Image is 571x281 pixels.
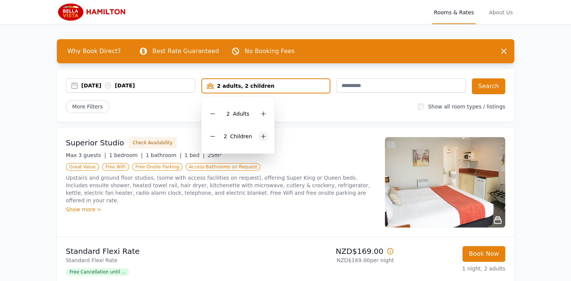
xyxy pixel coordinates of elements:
[462,246,505,262] button: Book Now
[472,78,505,94] button: Search
[66,163,99,171] span: Great Value
[66,246,282,257] p: Standard Flexi Rate
[233,111,249,117] span: Adult s
[184,152,204,158] span: 1 bed |
[146,152,181,158] span: 1 bathroom |
[81,82,195,89] div: [DATE] [DATE]
[66,100,109,113] span: More Filters
[57,3,129,21] img: Bella Vista Hamilton
[66,257,282,264] p: Standard Flexi Rate
[230,133,252,139] span: Child ren
[102,163,129,171] span: Free WiFi
[208,152,222,158] span: 25m²
[109,152,143,158] span: 1 bedroom |
[61,44,127,59] span: Why Book Direct?
[66,174,376,204] p: Upstairs and ground floor studios, (some with access facilities on request), offering Super King ...
[129,137,177,148] button: Check Availability
[66,137,124,148] h3: Superior Studio
[66,152,106,158] span: Max 3 guests |
[132,163,182,171] span: Free Onsite Parking
[244,47,295,56] p: No Booking Fees
[226,111,230,117] span: 2
[66,206,376,213] div: Show more >
[289,246,394,257] p: NZD$169.00
[289,257,394,264] p: NZD$169.00 per night
[400,265,505,272] p: 1 night, 2 adults
[428,104,505,110] label: Show all room types / listings
[202,82,330,90] div: 2 adults, 2 children
[66,268,129,276] span: Free Cancellation until ...
[152,47,219,56] p: Best Rate Guaranteed
[185,163,260,171] span: Access Bathrooms on Request
[224,133,227,139] span: 2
